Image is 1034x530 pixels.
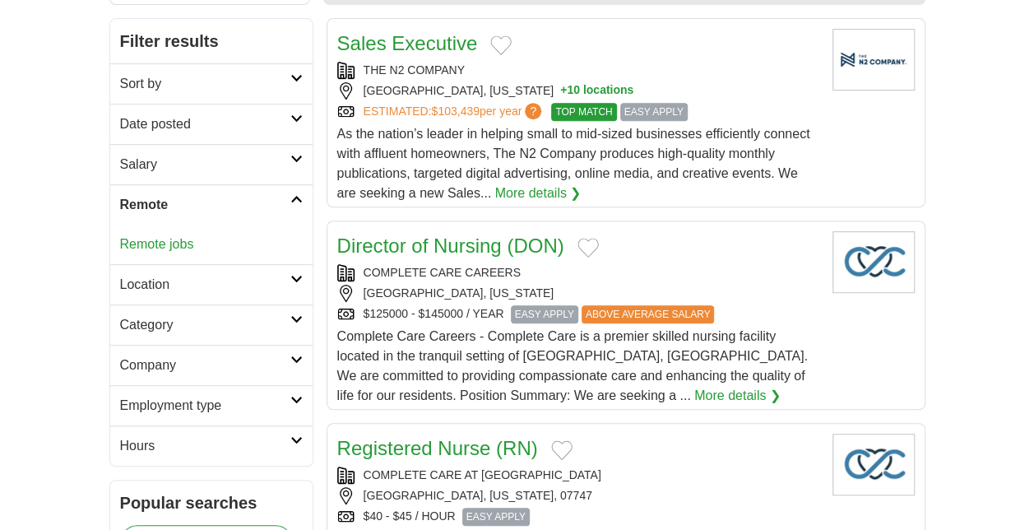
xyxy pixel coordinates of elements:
button: +10 locations [560,82,633,100]
span: EASY APPLY [620,103,688,121]
button: Add to favorite jobs [577,238,599,258]
a: Sales Executive [337,32,478,54]
a: Sort by [110,63,313,104]
h2: Filter results [110,19,313,63]
a: Date posted [110,104,313,144]
div: COMPLETE CARE CAREERS [337,264,819,281]
a: Salary [110,144,313,184]
h2: Salary [120,155,290,174]
div: [GEOGRAPHIC_DATA], [US_STATE], 07747 [337,487,819,504]
a: More details ❯ [694,386,781,406]
span: + [560,82,567,100]
a: Registered Nurse (RN) [337,437,538,459]
div: $40 - $45 / HOUR [337,508,819,526]
a: ESTIMATED:$103,439per year? [364,103,545,121]
img: Company logo [832,434,915,495]
div: COMPLETE CARE AT [GEOGRAPHIC_DATA] [337,467,819,484]
span: As the nation’s leader in helping small to mid-sized businesses efficiently connect with affluent... [337,127,810,200]
span: ABOVE AVERAGE SALARY [582,305,715,323]
span: $103,439 [431,105,479,118]
div: THE N2 COMPANY [337,62,819,79]
h2: Hours [120,436,290,456]
h2: Date posted [120,114,290,134]
div: $125000 - $145000 / YEAR [337,305,819,323]
h2: Company [120,356,290,375]
a: More details ❯ [495,184,582,203]
a: Remote [110,184,313,225]
a: Company [110,345,313,385]
div: [GEOGRAPHIC_DATA], [US_STATE] [337,82,819,100]
span: EASY APPLY [511,305,578,323]
h2: Category [120,315,290,335]
h2: Sort by [120,74,290,94]
h2: Location [120,275,290,295]
a: Employment type [110,385,313,425]
img: Company logo [832,29,915,91]
a: Category [110,305,313,345]
span: ? [525,103,541,119]
img: Company logo [832,231,915,293]
a: Hours [110,425,313,466]
span: EASY APPLY [462,508,530,526]
h2: Popular searches [120,490,303,515]
button: Add to favorite jobs [490,35,512,55]
button: Add to favorite jobs [551,440,573,460]
span: TOP MATCH [551,103,616,121]
span: Complete Care Careers - Complete Care is a premier skilled nursing facility located in the tranqu... [337,329,808,402]
div: [GEOGRAPHIC_DATA], [US_STATE] [337,285,819,302]
a: Location [110,264,313,305]
h2: Remote [120,195,290,215]
h2: Employment type [120,396,290,416]
a: Remote jobs [120,237,194,251]
a: Director of Nursing (DON) [337,235,564,257]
